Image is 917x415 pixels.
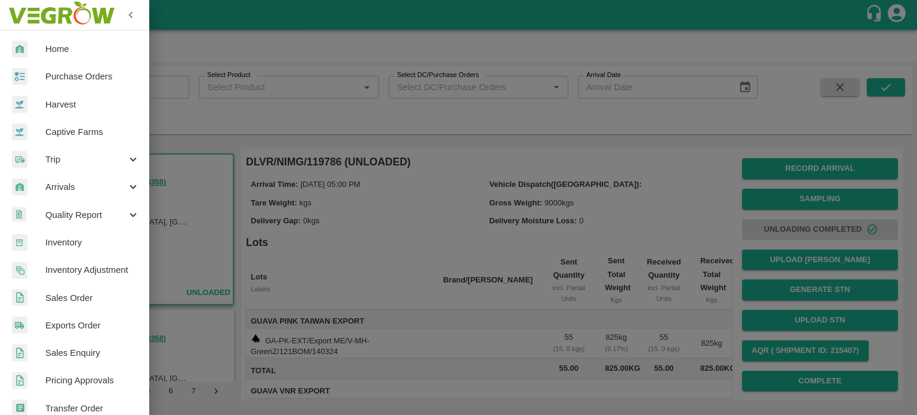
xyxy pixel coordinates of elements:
span: Trip [45,153,127,166]
img: whArrival [12,179,27,196]
span: Harvest [45,98,140,111]
img: delivery [12,151,27,168]
img: whArrival [12,41,27,58]
img: whInventory [12,234,27,251]
span: Quality Report [45,208,127,222]
span: Sales Enquiry [45,346,140,359]
span: Arrivals [45,180,127,193]
span: Transfer Order [45,402,140,415]
span: Captive Farms [45,125,140,139]
img: harvest [12,123,27,141]
img: sales [12,372,27,389]
img: shipments [12,316,27,334]
img: inventory [12,262,27,279]
img: qualityReport [12,207,26,222]
span: Purchase Orders [45,70,140,83]
img: harvest [12,96,27,113]
span: Exports Order [45,319,140,332]
span: Home [45,42,140,56]
span: Pricing Approvals [45,374,140,387]
span: Inventory Adjustment [45,263,140,276]
span: Sales Order [45,291,140,305]
img: reciept [12,68,27,85]
img: sales [12,289,27,306]
span: Inventory [45,236,140,249]
img: sales [12,345,27,362]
